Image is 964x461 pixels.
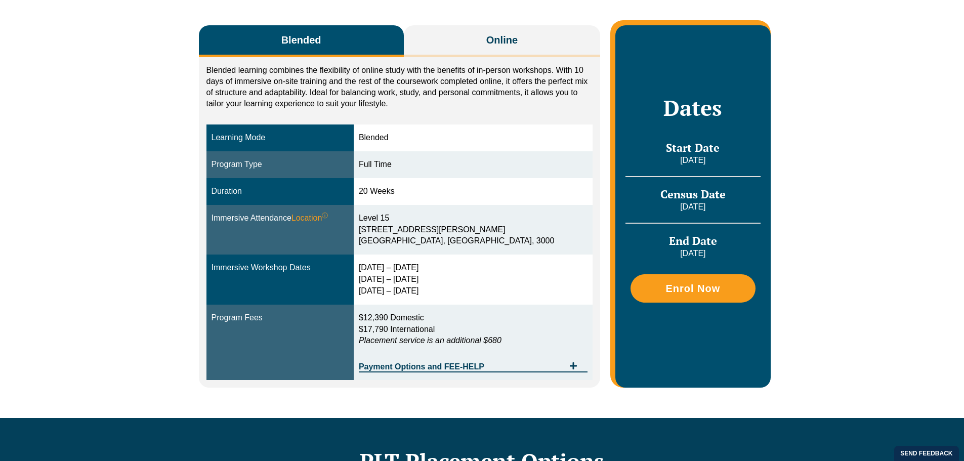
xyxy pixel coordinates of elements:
[359,336,501,345] em: Placement service is an additional $680
[359,186,588,197] div: 20 Weeks
[212,312,349,324] div: Program Fees
[322,212,328,219] sup: ⓘ
[625,155,760,166] p: [DATE]
[631,274,755,303] a: Enrol Now
[359,213,588,247] div: Level 15 [STREET_ADDRESS][PERSON_NAME] [GEOGRAPHIC_DATA], [GEOGRAPHIC_DATA], 3000
[212,132,349,144] div: Learning Mode
[625,201,760,213] p: [DATE]
[359,262,588,297] div: [DATE] – [DATE] [DATE] – [DATE] [DATE] – [DATE]
[359,325,435,333] span: $17,790 International
[199,25,601,388] div: Tabs. Open items with Enter or Space, close with Escape and navigate using the Arrow keys.
[669,233,717,248] span: End Date
[359,159,588,171] div: Full Time
[660,187,726,201] span: Census Date
[359,313,424,322] span: $12,390 Domestic
[665,283,720,294] span: Enrol Now
[291,213,328,224] span: Location
[212,159,349,171] div: Program Type
[625,248,760,259] p: [DATE]
[666,140,720,155] span: Start Date
[359,363,564,371] span: Payment Options and FEE-HELP
[206,65,593,109] p: Blended learning combines the flexibility of online study with the benefits of in-person workshop...
[212,186,349,197] div: Duration
[625,95,760,120] h2: Dates
[212,262,349,274] div: Immersive Workshop Dates
[359,132,588,144] div: Blended
[212,213,349,224] div: Immersive Attendance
